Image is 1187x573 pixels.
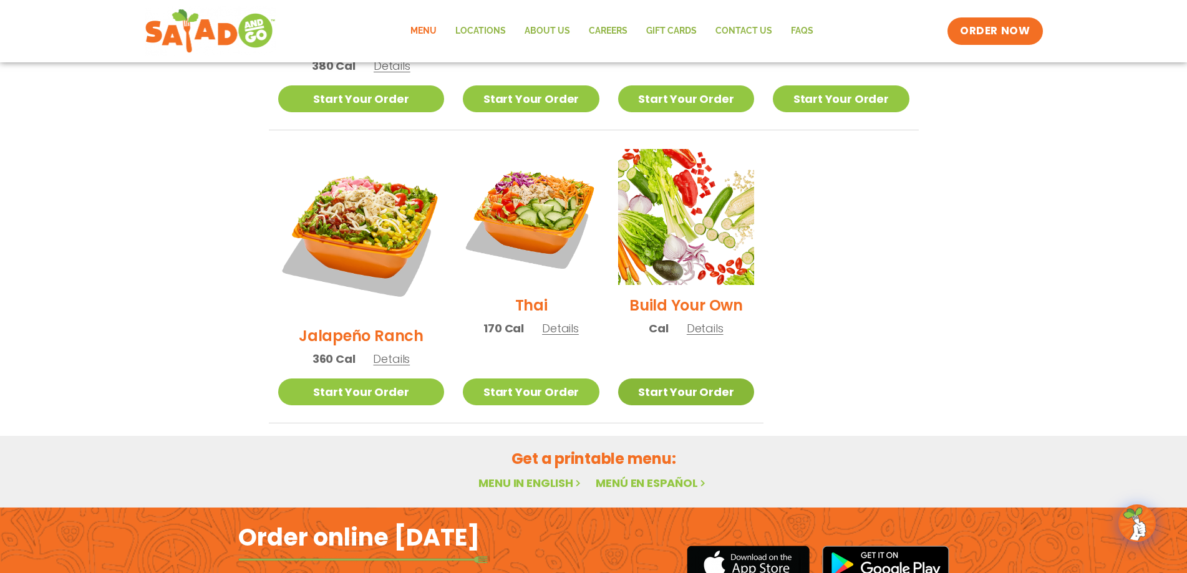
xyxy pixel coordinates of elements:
[542,320,579,336] span: Details
[629,294,743,316] h2: Build Your Own
[706,17,782,46] a: Contact Us
[401,17,446,46] a: Menu
[596,475,708,491] a: Menú en español
[1120,506,1155,541] img: wpChatIcon
[773,85,909,112] a: Start Your Order
[960,24,1030,39] span: ORDER NOW
[637,17,706,46] a: GIFT CARDS
[238,522,480,552] h2: Order online [DATE]
[515,17,579,46] a: About Us
[278,85,445,112] a: Start Your Order
[649,320,668,337] span: Cal
[269,448,919,469] h2: Get a printable menu:
[478,475,583,491] a: Menu in English
[463,378,599,405] a: Start Your Order
[145,6,276,56] img: new-SAG-logo-768×292
[515,294,548,316] h2: Thai
[463,149,599,285] img: Product photo for Thai Salad
[299,325,424,347] h2: Jalapeño Ranch
[618,85,754,112] a: Start Your Order
[278,378,445,405] a: Start Your Order
[618,378,754,405] a: Start Your Order
[618,149,754,285] img: Product photo for Build Your Own
[483,320,524,337] span: 170 Cal
[463,85,599,112] a: Start Your Order
[312,350,356,367] span: 360 Cal
[687,320,724,336] span: Details
[579,17,637,46] a: Careers
[238,556,488,563] img: fork
[782,17,823,46] a: FAQs
[374,58,410,74] span: Details
[312,57,356,74] span: 380 Cal
[446,17,515,46] a: Locations
[947,17,1042,45] a: ORDER NOW
[401,17,823,46] nav: Menu
[373,351,410,367] span: Details
[278,149,445,315] img: Product photo for Jalapeño Ranch Salad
